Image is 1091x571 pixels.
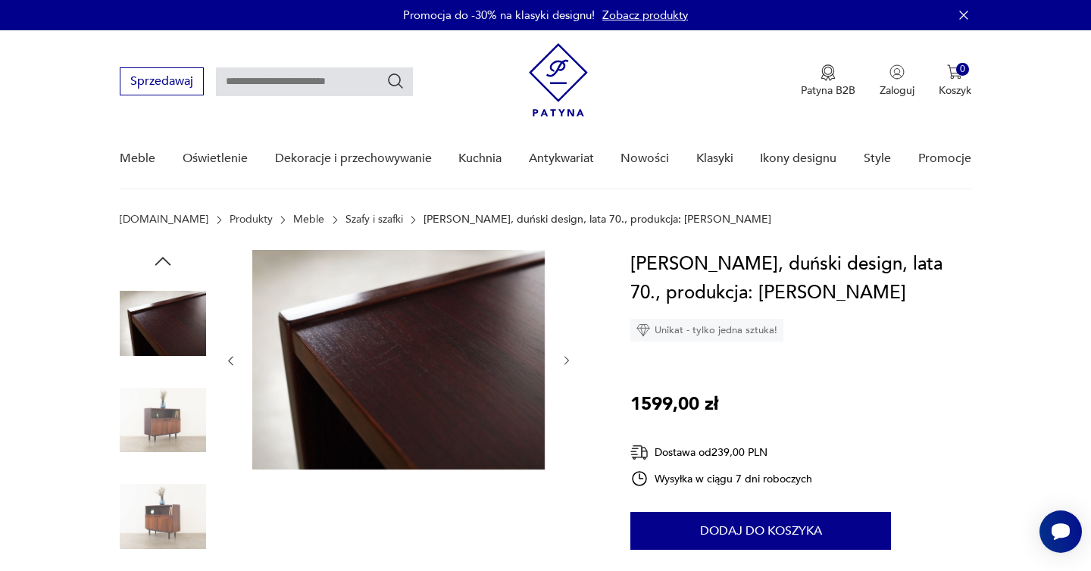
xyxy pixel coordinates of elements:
[120,129,155,188] a: Meble
[120,473,206,560] img: Zdjęcie produktu Szafka palisandrowa, duński design, lata 70., produkcja: Dania
[345,214,403,226] a: Szafy i szafki
[630,250,971,307] h1: [PERSON_NAME], duński design, lata 70., produkcja: [PERSON_NAME]
[252,250,545,470] img: Zdjęcie produktu Szafka palisandrowa, duński design, lata 70., produkcja: Dania
[403,8,595,23] p: Promocja do -30% na klasyki designu!
[275,129,432,188] a: Dekoracje i przechowywanie
[939,83,971,98] p: Koszyk
[120,377,206,463] img: Zdjęcie produktu Szafka palisandrowa, duński design, lata 70., produkcja: Dania
[630,443,649,462] img: Ikona dostawy
[889,64,905,80] img: Ikonka użytkownika
[696,129,733,188] a: Klasyki
[636,323,650,337] img: Ikona diamentu
[821,64,836,81] img: Ikona medalu
[120,67,204,95] button: Sprzedawaj
[956,63,969,76] div: 0
[1039,510,1082,553] iframe: Smartsupp widget button
[864,129,891,188] a: Style
[801,64,855,98] button: Patyna B2B
[120,77,204,88] a: Sprzedawaj
[529,129,594,188] a: Antykwariat
[801,64,855,98] a: Ikona medaluPatyna B2B
[293,214,324,226] a: Meble
[760,129,836,188] a: Ikony designu
[458,129,502,188] a: Kuchnia
[918,129,971,188] a: Promocje
[386,72,405,90] button: Szukaj
[801,83,855,98] p: Patyna B2B
[120,214,208,226] a: [DOMAIN_NAME]
[880,83,914,98] p: Zaloguj
[630,443,812,462] div: Dostawa od 239,00 PLN
[630,390,718,419] p: 1599,00 zł
[947,64,962,80] img: Ikona koszyka
[630,470,812,488] div: Wysyłka w ciągu 7 dni roboczych
[630,319,783,342] div: Unikat - tylko jedna sztuka!
[529,43,588,117] img: Patyna - sklep z meblami i dekoracjami vintage
[230,214,273,226] a: Produkty
[630,512,891,550] button: Dodaj do koszyka
[602,8,688,23] a: Zobacz produkty
[183,129,248,188] a: Oświetlenie
[621,129,669,188] a: Nowości
[424,214,771,226] p: [PERSON_NAME], duński design, lata 70., produkcja: [PERSON_NAME]
[120,280,206,367] img: Zdjęcie produktu Szafka palisandrowa, duński design, lata 70., produkcja: Dania
[939,64,971,98] button: 0Koszyk
[880,64,914,98] button: Zaloguj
